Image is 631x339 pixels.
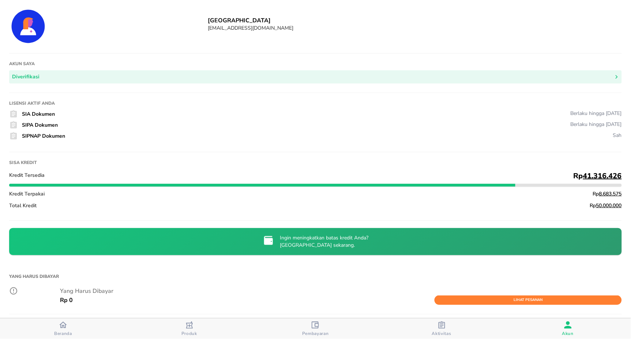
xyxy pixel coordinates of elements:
[435,295,622,305] button: Lihat Pesanan
[9,100,622,106] h1: Lisensi Aktif Anda
[252,318,379,339] button: Pembayaran
[583,171,622,181] tcxspan: Call 41.316.426 via 3CX
[613,132,622,139] div: Sah
[562,331,574,336] span: Akun
[208,16,622,25] h6: [GEOGRAPHIC_DATA]
[590,202,622,209] span: Rp
[596,202,622,209] tcxspan: Call 50.000.000 via 3CX
[126,318,252,339] button: Produk
[379,318,505,339] button: Aktivitas
[22,133,65,139] span: SIPNAP Dokumen
[60,287,622,295] p: Yang Harus Dibayar
[22,122,58,128] span: SIPA Dokumen
[302,331,329,336] span: Pembayaran
[9,270,622,283] h1: Yang Harus Dibayar
[571,110,622,117] div: Berlaku hingga [DATE]
[9,160,622,165] h1: Sisa kredit
[599,190,622,197] tcxspan: Call 8.683.575 via 3CX
[263,235,274,246] img: credit-limit-upgrade-request-icon
[9,202,37,209] span: Total Kredit
[438,297,618,303] span: Lihat Pesanan
[9,70,622,84] button: Diverifikasi
[505,318,631,339] button: Akun
[12,72,40,82] div: Diverifikasi
[60,296,73,305] p: Rp 0
[181,331,197,336] span: Produk
[280,234,369,249] p: Ingin meningkatkan batas kredit Anda? [GEOGRAPHIC_DATA] sekarang.
[593,190,622,197] span: Rp
[574,171,622,181] span: Rp
[208,25,622,31] h6: [EMAIL_ADDRESS][DOMAIN_NAME]
[54,331,72,336] span: Beranda
[9,7,47,45] img: Account Details
[432,331,451,336] span: Aktivitas
[571,121,622,128] div: Berlaku hingga [DATE]
[22,111,55,118] span: SIA Dokumen
[9,190,45,197] span: Kredit Terpakai
[9,172,45,179] span: Kredit Tersedia
[9,61,622,67] h1: Akun saya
